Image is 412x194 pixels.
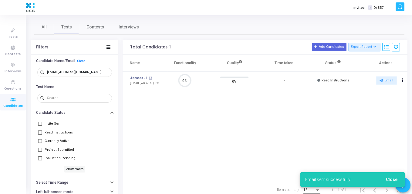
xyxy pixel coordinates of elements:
a: Clear [77,59,85,63]
div: Filters [36,45,48,50]
span: Tests [61,24,72,30]
mat-icon: search [40,70,47,75]
span: All [42,24,47,30]
button: Select Time Range [31,178,118,187]
div: Time taken [275,60,293,66]
span: 0/857 [373,5,384,10]
h6: Candidate Status [36,110,66,115]
button: Email [376,77,397,84]
span: Contests [5,52,21,57]
div: Name [130,60,140,66]
span: Interviews [5,69,22,74]
th: Quality [210,55,259,72]
h6: View more [64,166,85,173]
button: Test Name [31,82,118,91]
input: Search... [47,96,110,100]
button: Export Report [348,43,381,51]
div: [EMAIL_ADDRESS][DOMAIN_NAME] [130,81,162,86]
button: Actions [399,76,407,85]
div: - [283,78,285,83]
span: Interviews [119,24,139,30]
span: Questions [4,86,22,91]
span: Read Instructions [322,78,349,82]
button: Candidate Name/EmailClear [31,56,118,66]
h6: Candidate Name/Email [36,59,75,63]
a: Jaseer J [130,75,147,81]
span: Candidates [3,104,23,109]
span: Invite Sent [45,120,61,127]
th: Actions [358,55,407,72]
mat-icon: open_in_new [149,77,152,80]
span: Tests [8,35,18,40]
h6: Test Name [36,85,54,89]
th: Functionality [160,55,210,72]
span: Contests [86,24,104,30]
th: Status [309,55,358,72]
span: Evaluation Pending [45,155,76,162]
span: Read Instructions [45,129,73,136]
span: T [368,5,372,10]
div: Items per page: [277,187,301,192]
span: Currently Active [45,137,69,145]
h6: Select Time Range [36,180,68,185]
label: Invites: [353,5,366,10]
span: Project Submitted [45,146,74,153]
span: 0% [232,78,237,84]
button: Add Candidates [312,43,346,51]
mat-icon: search [40,95,47,101]
button: Candidate Status [31,108,118,117]
img: logo [25,2,36,14]
div: Total Candidates: 1 [130,45,171,50]
input: Search... [47,71,110,74]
